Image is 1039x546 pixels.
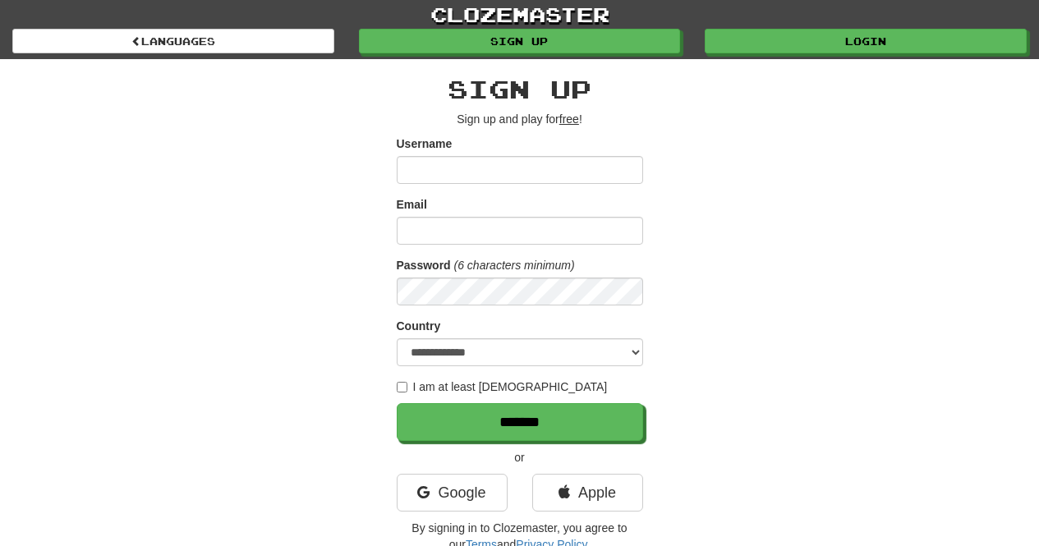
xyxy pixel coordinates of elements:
[359,29,681,53] a: Sign up
[397,382,407,392] input: I am at least [DEMOGRAPHIC_DATA]
[397,257,451,273] label: Password
[705,29,1027,53] a: Login
[397,135,453,152] label: Username
[397,196,427,213] label: Email
[12,29,334,53] a: Languages
[397,318,441,334] label: Country
[559,112,579,126] u: free
[397,474,508,512] a: Google
[397,449,643,466] p: or
[397,379,608,395] label: I am at least [DEMOGRAPHIC_DATA]
[397,111,643,127] p: Sign up and play for !
[397,76,643,103] h2: Sign up
[454,259,575,272] em: (6 characters minimum)
[532,474,643,512] a: Apple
